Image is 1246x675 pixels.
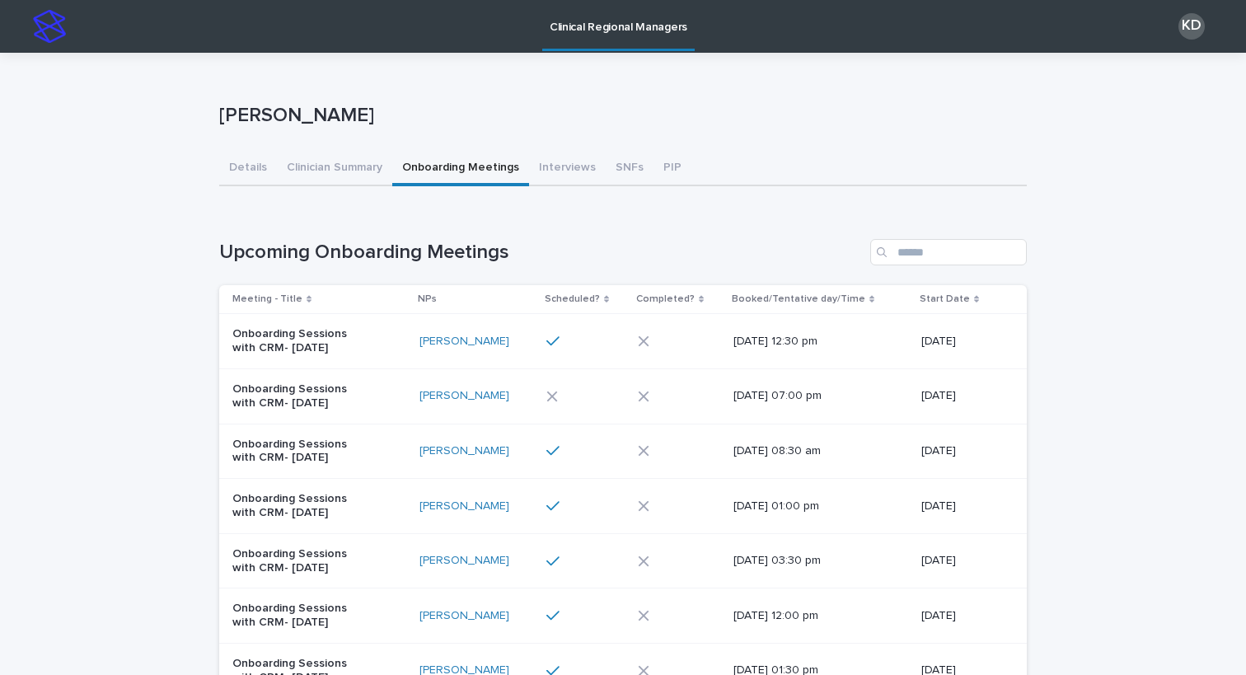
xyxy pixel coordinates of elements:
[606,152,653,186] button: SNFs
[219,533,1027,588] tr: Onboarding Sessions with CRM- [DATE][PERSON_NAME] [DATE] 03:30 pm[DATE]
[636,290,695,308] p: Completed?
[219,368,1027,424] tr: Onboarding Sessions with CRM- [DATE][PERSON_NAME] [DATE] 07:00 pm[DATE]
[232,438,370,466] p: Onboarding Sessions with CRM- [DATE]
[733,389,871,403] p: [DATE] 07:00 pm
[733,554,871,568] p: [DATE] 03:30 pm
[277,152,392,186] button: Clinician Summary
[921,444,1000,458] p: [DATE]
[232,547,370,575] p: Onboarding Sessions with CRM- [DATE]
[653,152,691,186] button: PIP
[545,290,600,308] p: Scheduled?
[733,335,871,349] p: [DATE] 12:30 pm
[921,609,1000,623] p: [DATE]
[419,389,509,403] a: [PERSON_NAME]
[418,290,437,308] p: NPs
[419,554,509,568] a: [PERSON_NAME]
[529,152,606,186] button: Interviews
[33,10,66,43] img: stacker-logo-s-only.png
[921,335,1000,349] p: [DATE]
[419,444,509,458] a: [PERSON_NAME]
[419,609,509,623] a: [PERSON_NAME]
[219,588,1027,644] tr: Onboarding Sessions with CRM- [DATE][PERSON_NAME] [DATE] 12:00 pm[DATE]
[419,335,509,349] a: [PERSON_NAME]
[870,239,1027,265] input: Search
[920,290,970,308] p: Start Date
[733,609,871,623] p: [DATE] 12:00 pm
[232,382,370,410] p: Onboarding Sessions with CRM- [DATE]
[1178,13,1205,40] div: KD
[733,444,871,458] p: [DATE] 08:30 am
[732,290,865,308] p: Booked/Tentative day/Time
[219,104,1020,128] p: [PERSON_NAME]
[921,389,1000,403] p: [DATE]
[219,314,1027,369] tr: Onboarding Sessions with CRM- [DATE][PERSON_NAME] [DATE] 12:30 pm[DATE]
[232,492,370,520] p: Onboarding Sessions with CRM- [DATE]
[232,602,370,630] p: Onboarding Sessions with CRM- [DATE]
[219,241,864,265] h1: Upcoming Onboarding Meetings
[219,152,277,186] button: Details
[392,152,529,186] button: Onboarding Meetings
[419,499,509,513] a: [PERSON_NAME]
[232,327,370,355] p: Onboarding Sessions with CRM- [DATE]
[232,290,302,308] p: Meeting - Title
[219,479,1027,534] tr: Onboarding Sessions with CRM- [DATE][PERSON_NAME] [DATE] 01:00 pm[DATE]
[733,499,871,513] p: [DATE] 01:00 pm
[921,554,1000,568] p: [DATE]
[219,424,1027,479] tr: Onboarding Sessions with CRM- [DATE][PERSON_NAME] [DATE] 08:30 am[DATE]
[921,499,1000,513] p: [DATE]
